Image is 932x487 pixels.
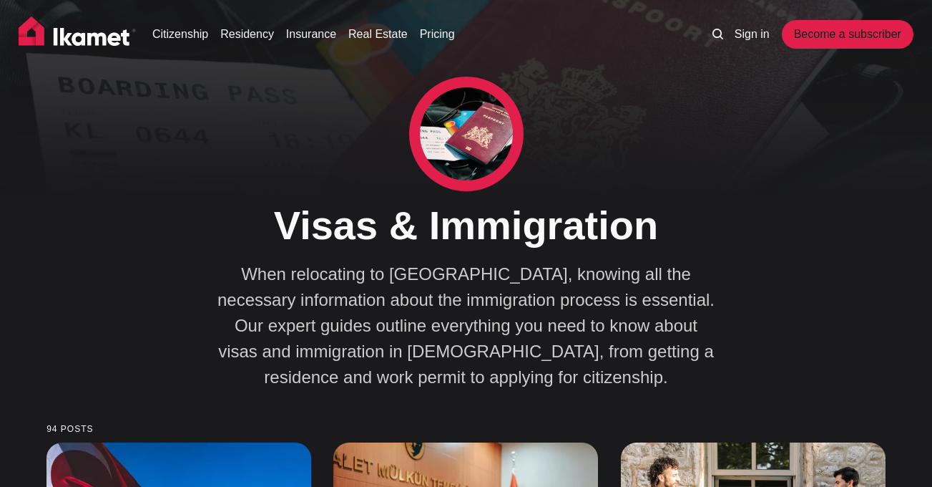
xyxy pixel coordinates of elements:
a: Real Estate [348,26,408,43]
p: When relocating to [GEOGRAPHIC_DATA], knowing all the necessary information about the immigration... [216,261,717,390]
h1: Visas & Immigration [202,201,731,249]
a: Residency [220,26,274,43]
a: Insurance [286,26,336,43]
a: Citizenship [152,26,208,43]
img: Ikamet home [19,16,136,52]
small: 94 posts [46,425,886,434]
a: Become a subscriber [782,20,913,49]
a: Pricing [420,26,455,43]
a: Sign in [735,26,770,43]
img: Visas & Immigration [420,87,513,180]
